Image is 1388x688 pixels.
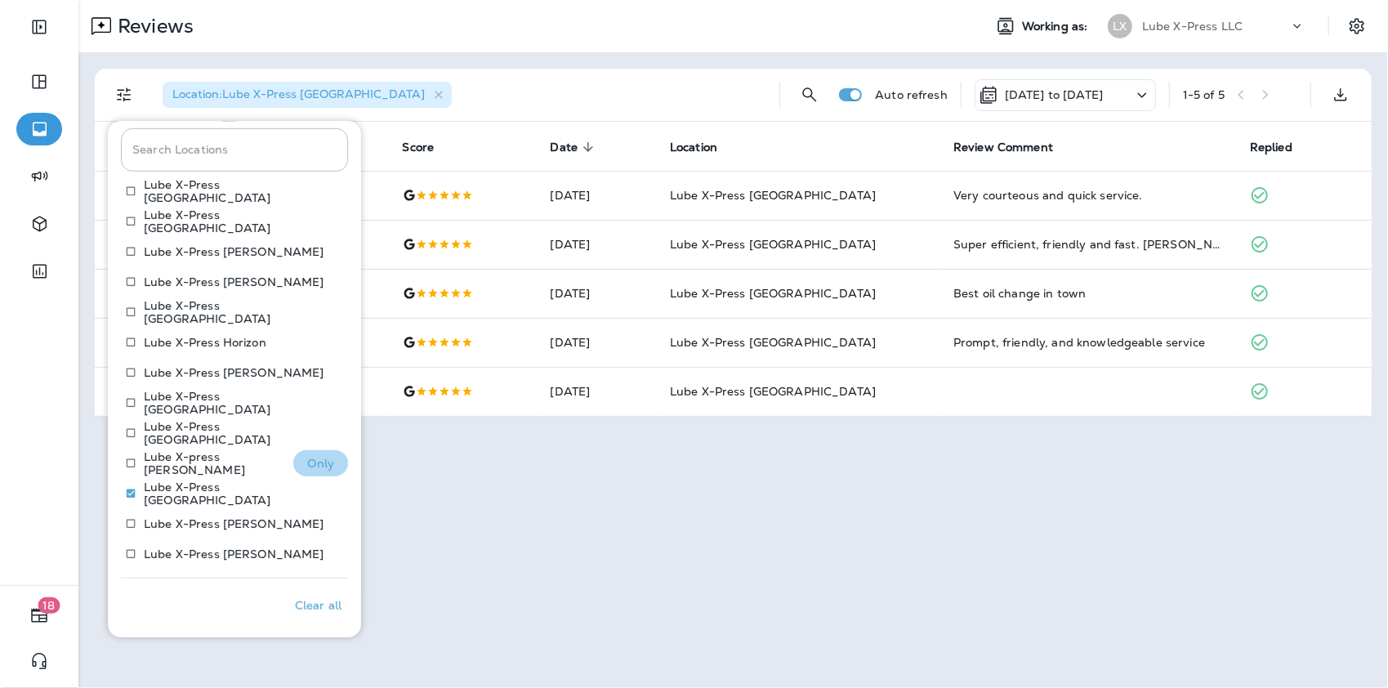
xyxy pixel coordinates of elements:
span: Score [403,141,435,154]
p: Lube X-Press [GEOGRAPHIC_DATA] [144,299,335,325]
td: [DATE] [538,171,658,220]
p: Lube X-Press [GEOGRAPHIC_DATA] [144,208,335,235]
button: Expand Sidebar [16,11,62,43]
span: 18 [38,597,60,614]
div: Prompt, friendly, and knowledgeable service [953,334,1224,351]
td: [DATE] [538,318,658,367]
div: Super efficient, friendly and fast. Eddie and his team were great!! [953,236,1224,252]
button: Search Reviews [793,78,826,111]
span: Working as: [1022,20,1091,34]
td: [DATE] [538,367,658,416]
span: Lube X-Press [GEOGRAPHIC_DATA] [670,188,876,203]
div: Filters [108,111,361,637]
span: Lube X-Press [GEOGRAPHIC_DATA] [670,237,876,252]
span: Score [403,140,456,154]
p: [DATE] to [DATE] [1005,88,1103,101]
button: Only [293,450,348,476]
button: Settings [1342,11,1372,41]
p: Lube X-Press [PERSON_NAME] [144,366,324,379]
span: Location [670,141,717,154]
p: Lube X-press [PERSON_NAME] [144,450,280,476]
p: Auto refresh [875,88,948,101]
span: Location [670,140,739,154]
p: Lube X-Press [PERSON_NAME] [144,517,324,530]
span: Date [551,140,600,154]
button: Clear all [288,585,348,626]
p: Clear all [295,599,341,612]
p: Reviews [111,14,194,38]
button: Filters [108,78,141,111]
td: [DATE] [538,220,658,269]
span: Lube X-Press [GEOGRAPHIC_DATA] [670,384,876,399]
p: Only [307,457,334,470]
p: Lube X-Press Horizon [144,336,266,349]
span: Replied [1250,141,1292,154]
button: 18 [16,599,62,632]
p: Lube X-Press [GEOGRAPHIC_DATA] [144,420,335,446]
p: Lube X-Press [GEOGRAPHIC_DATA] [144,178,335,204]
span: Review Comment [953,140,1074,154]
p: Lube X-Press [GEOGRAPHIC_DATA] [144,480,335,507]
span: Date [551,141,578,154]
p: Lube X-Press [GEOGRAPHIC_DATA] [144,390,335,416]
p: Lube X-Press [PERSON_NAME] [144,245,324,258]
div: Very courteous and quick service. [953,187,1224,203]
div: Best oil change in town [953,285,1224,302]
div: LX [1108,14,1132,38]
p: Lube X-Press [PERSON_NAME] [144,547,324,561]
span: Lube X-Press [GEOGRAPHIC_DATA] [670,286,876,301]
td: [DATE] [538,269,658,318]
button: Export as CSV [1324,78,1357,111]
div: Location:Lube X-Press [GEOGRAPHIC_DATA] [163,82,452,108]
span: Lube X-Press [GEOGRAPHIC_DATA] [670,335,876,350]
p: Lube X-Press [PERSON_NAME] [144,275,324,288]
span: Review Comment [953,141,1053,154]
span: Location : Lube X-Press [GEOGRAPHIC_DATA] [172,87,425,101]
p: Lube X-Press LLC [1142,20,1243,33]
span: Replied [1250,140,1314,154]
div: 1 - 5 of 5 [1183,88,1225,101]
